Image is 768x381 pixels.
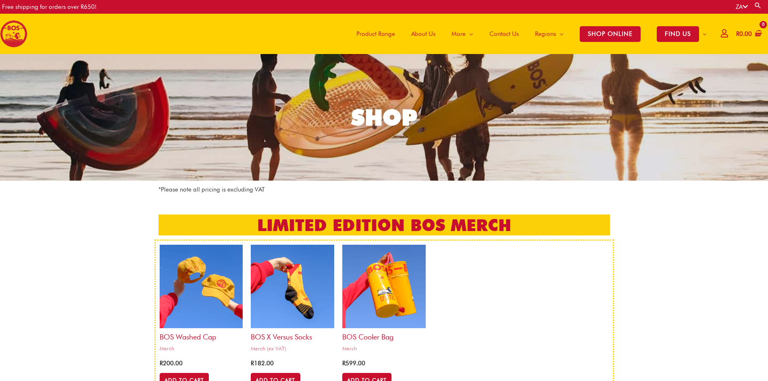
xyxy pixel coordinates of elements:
span: FIND US [657,26,699,42]
img: bos cooler bag [342,245,426,328]
bdi: 0.00 [736,30,752,37]
bdi: 182.00 [251,360,274,367]
span: Merch (ex VAT) [251,345,334,352]
span: Merch [160,345,243,352]
a: About Us [403,14,443,54]
p: *Please note all pricing is excluding VAT [158,185,610,195]
span: Contact Us [489,22,519,46]
a: Regions [527,14,572,54]
span: R [251,360,254,367]
h2: BOS x Versus Socks [251,328,334,341]
a: BOS Cooler bagMerch [342,245,426,355]
span: About Us [411,22,435,46]
a: View Shopping Cart, empty [735,25,762,43]
h2: BOS Cooler bag [342,328,426,341]
img: bos cap [160,245,243,328]
a: BOS Washed CapMerch [160,245,243,355]
bdi: 599.00 [342,360,365,367]
span: R [736,30,739,37]
h2: BOS Washed Cap [160,328,243,341]
span: Merch [342,345,426,352]
span: SHOP ONLINE [580,26,641,42]
a: SHOP ONLINE [572,14,649,54]
span: Product Range [356,22,395,46]
a: More [443,14,481,54]
a: ZA [736,3,748,10]
nav: Site Navigation [342,14,715,54]
bdi: 200.00 [160,360,183,367]
img: bos x versus socks [251,245,334,328]
div: SHOP [351,106,417,129]
a: BOS x Versus SocksMerch (ex VAT) [251,245,334,355]
span: More [452,22,466,46]
h2: LIMITED EDITION BOS MERCH [158,214,610,235]
a: Product Range [348,14,403,54]
a: Contact Us [481,14,527,54]
span: R [160,360,163,367]
a: Search button [754,2,762,9]
span: Regions [535,22,556,46]
span: R [342,360,345,367]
